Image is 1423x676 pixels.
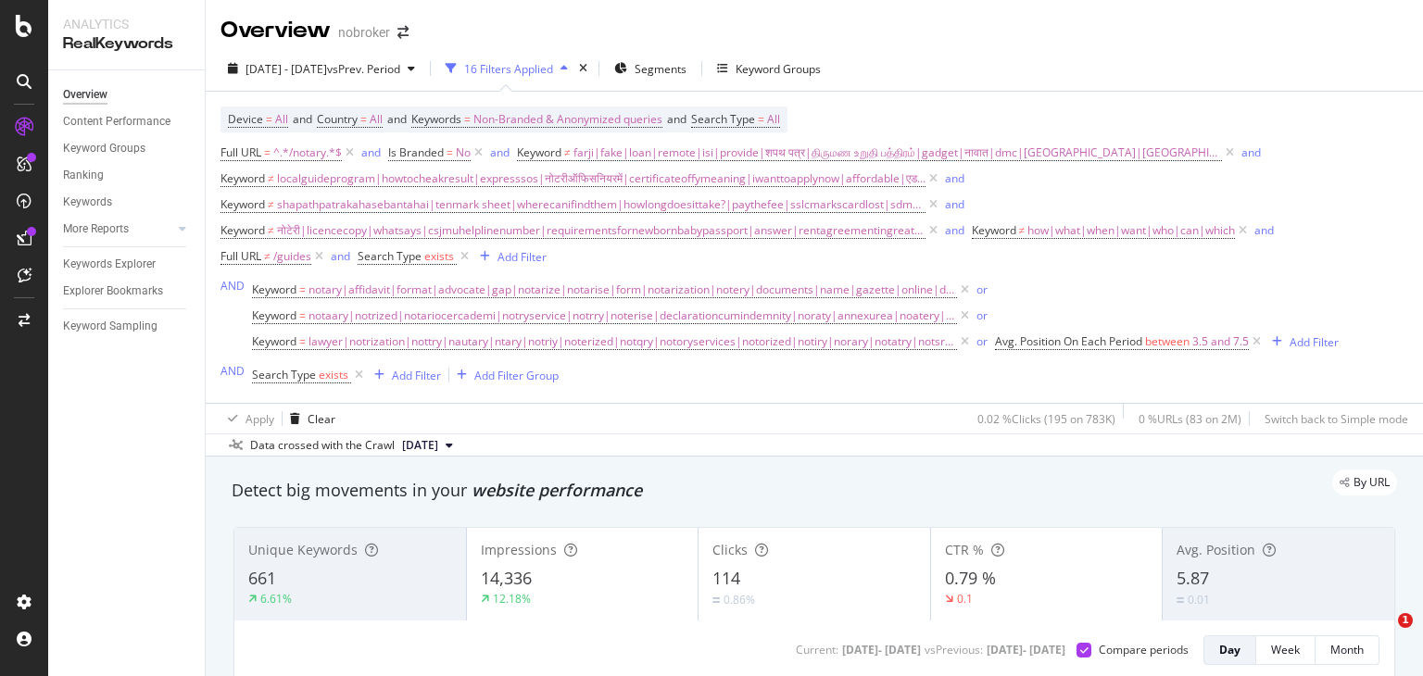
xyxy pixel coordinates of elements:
[63,255,156,274] div: Keywords Explorer
[842,642,921,657] div: [DATE] - [DATE]
[575,59,591,78] div: times
[63,219,129,239] div: More Reports
[220,363,245,379] div: AND
[995,333,1142,349] span: Avg. Position On Each Period
[796,642,838,657] div: Current:
[607,54,694,83] button: Segments
[945,195,964,213] button: and
[945,196,964,212] div: and
[63,85,107,105] div: Overview
[63,317,157,336] div: Keyword Sampling
[252,307,296,323] span: Keyword
[327,61,400,77] span: vs Prev. Period
[63,112,192,131] a: Content Performance
[228,111,263,127] span: Device
[1360,613,1404,657] iframe: Intercom live chat
[945,222,964,238] div: and
[388,144,444,160] span: Is Branded
[691,111,755,127] span: Search Type
[277,192,926,218] span: shapathpatrakahasebantahai|tenmark sheet|wherecanifindthem|howlongdoesittake?|paythefee|sslcmarks...
[447,144,453,160] span: =
[63,166,192,185] a: Ranking
[268,170,274,186] span: ≠
[299,282,306,297] span: =
[63,219,173,239] a: More Reports
[1177,597,1184,603] img: Equal
[309,329,957,355] span: lawyer|notrization|nottry|nautary|ntary|notriy|noterized|notqry|notoryservices|notorized|notiry|n...
[246,411,274,427] div: Apply
[63,193,112,212] div: Keywords
[246,61,327,77] span: [DATE] - [DATE]
[220,54,422,83] button: [DATE] - [DATE]vsPrev. Period
[220,278,245,294] div: AND
[252,282,296,297] span: Keyword
[497,249,547,265] div: Add Filter
[317,111,358,127] span: Country
[63,85,192,105] a: Overview
[220,222,265,238] span: Keyword
[1256,635,1316,665] button: Week
[1099,642,1189,657] div: Compare periods
[724,592,755,607] div: 0.86%
[275,106,288,132] span: All
[63,166,104,185] div: Ranking
[63,255,192,274] a: Keywords Explorer
[63,112,170,131] div: Content Performance
[564,144,571,160] span: ≠
[1290,334,1339,350] div: Add Filter
[319,367,348,382] span: exists
[299,307,306,323] span: =
[220,404,274,433] button: Apply
[438,54,575,83] button: 16 Filters Applied
[1177,541,1255,558] span: Avg. Position
[338,23,390,42] div: nobroker
[309,303,957,329] span: notaary|notrized|notariocercademi|notryservice|notrry|noterise|declarationcumindemnity|noraty|ann...
[987,642,1065,657] div: [DATE] - [DATE]
[1254,222,1274,238] div: and
[1330,642,1364,657] div: Month
[63,282,163,301] div: Explorer Bookmarks
[736,61,821,77] div: Keyword Groups
[387,111,407,127] span: and
[220,144,261,160] span: Full URL
[474,368,559,383] div: Add Filter Group
[367,364,441,386] button: Add Filter
[250,437,395,454] div: Data crossed with the Crawl
[1398,613,1413,628] span: 1
[517,144,561,160] span: Keyword
[331,248,350,264] div: and
[220,277,245,294] button: AND
[63,317,192,336] a: Keyword Sampling
[1241,144,1261,160] div: and
[299,333,306,349] span: =
[1177,567,1209,589] span: 5.87
[1332,469,1397,495] div: legacy label
[268,196,274,212] span: ≠
[1203,635,1256,665] button: Day
[360,111,367,127] span: =
[977,411,1115,427] div: 0.02 % Clicks ( 195 on 783K )
[945,169,964,187] button: and
[1219,642,1240,657] div: Day
[248,541,358,558] span: Unique Keywords
[972,222,1016,238] span: Keyword
[266,111,272,127] span: =
[464,111,471,127] span: =
[767,106,780,132] span: All
[220,362,245,380] button: AND
[712,567,740,589] span: 114
[976,307,988,324] button: or
[1265,331,1339,353] button: Add Filter
[63,33,190,55] div: RealKeywords
[957,591,973,607] div: 0.1
[63,139,192,158] a: Keyword Groups
[945,221,964,239] button: and
[248,567,276,589] span: 661
[424,248,454,264] span: exists
[63,15,190,33] div: Analytics
[472,245,547,268] button: Add Filter
[1257,404,1408,433] button: Switch back to Simple mode
[710,54,828,83] button: Keyword Groups
[63,193,192,212] a: Keywords
[283,404,335,433] button: Clear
